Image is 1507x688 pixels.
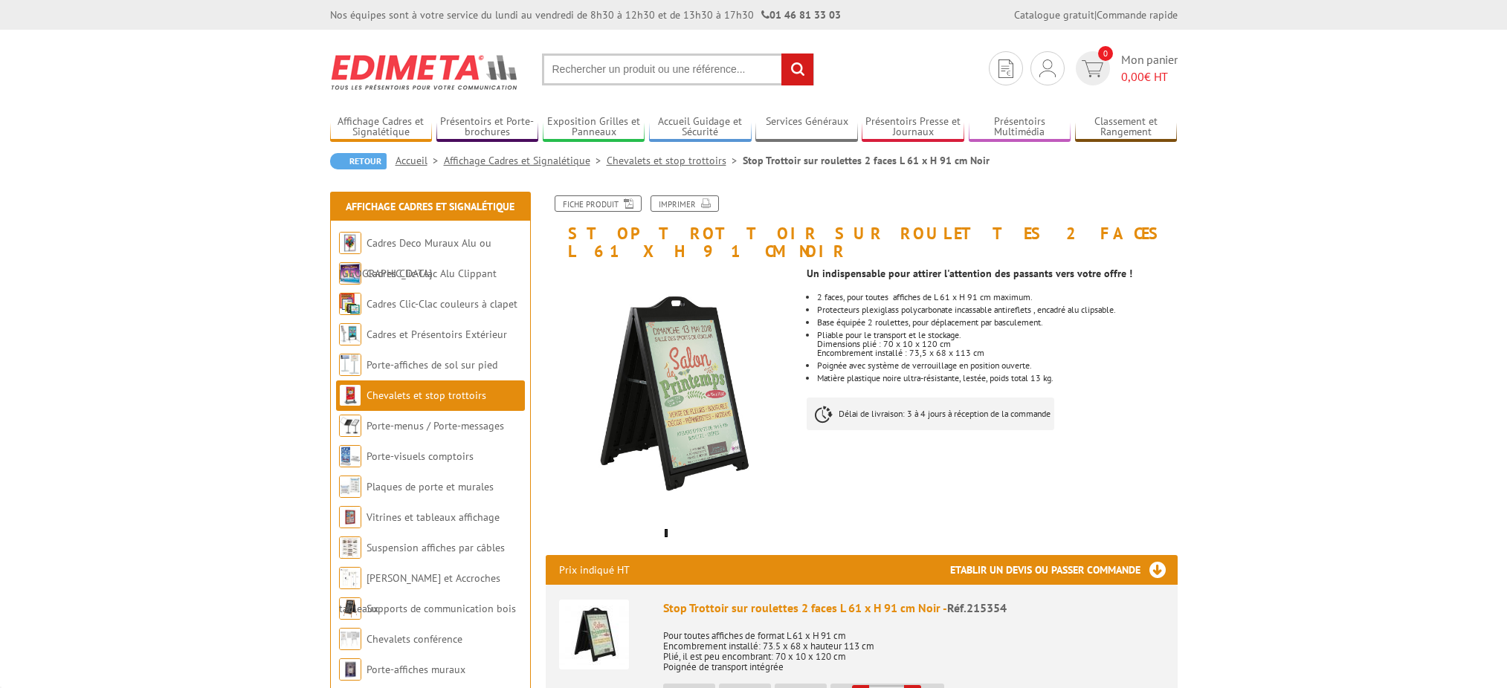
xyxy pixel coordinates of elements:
[339,323,361,345] img: Cadres et Présentoirs Extérieur
[339,567,361,589] img: Cimaises et Accroches tableaux
[807,397,1054,430] p: Délai de livraison: 3 à 4 jours à réception de la commande
[817,374,1177,383] li: Matière plastique noire ultra-résistante, lestée, poids total 13 kg.
[969,115,1071,140] a: Présentoirs Multimédia
[339,354,361,376] img: Porte-affiches de sol sur pied
[817,340,1177,357] p: Dimensions plié : 70 x 10 x 120 cm Encombrement installé : 73,5 x 68 x 113 cm
[649,115,752,140] a: Accueil Guidage et Sécurité
[1121,69,1144,84] span: 0,00
[1014,8,1094,22] a: Catalogue gratuit
[367,602,516,615] a: Supports de communication bois
[817,318,1177,327] li: Base équipée 2 roulettes, pour déplacement par basculement.
[367,663,465,676] a: Porte-affiches muraux
[817,293,1177,302] li: 2 faces, pour toutes affiches de L 61 x H 91 cm maximum.
[761,8,841,22] strong: 01 46 81 33 03
[555,195,642,212] a: Fiche produit
[781,53,813,85] input: rechercher
[535,195,1189,260] h1: Stop Trottoir sur roulettes 2 faces L 61 x H 91 cm Noir
[330,115,433,140] a: Affichage Cadres et Signalétique
[755,115,858,140] a: Services Généraux
[367,358,497,371] a: Porte-affiches de sol sur pied
[743,153,990,168] li: Stop Trottoir sur roulettes 2 faces L 61 x H 91 cm Noir
[339,506,361,528] img: Vitrines et tableaux affichage
[367,297,517,311] a: Cadres Clic-Clac couleurs à clapet
[339,415,361,437] img: Porte-menus / Porte-messages
[339,476,361,498] img: Plaques de porte et murales
[339,536,361,559] img: Suspension affiches par câbles
[807,267,1132,280] strong: Un indispensable pour attirer l'attention des passants vers votre offre !
[330,153,387,169] a: Retour
[543,115,645,140] a: Exposition Grilles et Panneaux
[559,555,630,585] p: Prix indiqué HT
[367,328,507,341] a: Cadres et Présentoirs Extérieur
[444,154,607,167] a: Affichage Cadres et Signalétique
[950,555,1178,585] h3: Etablir un devis ou passer commande
[546,267,796,518] img: stop_trottoir_roulettes_etanche_2_faces_noir_215354_1bis.jpg
[1082,60,1103,77] img: devis rapide
[330,7,841,22] div: Nos équipes sont à votre service du lundi au vendredi de 8h30 à 12h30 et de 13h30 à 17h30
[339,571,500,615] a: [PERSON_NAME] et Accroches tableaux
[1014,7,1178,22] div: |
[1075,115,1178,140] a: Classement et Rangement
[663,600,1164,617] div: Stop Trottoir sur roulettes 2 faces L 61 x H 91 cm Noir -
[817,305,1177,314] li: Protecteurs plexiglass polycarbonate incassable antireflets , encadré alu clipsable.
[998,59,1013,78] img: devis rapide
[367,510,500,524] a: Vitrines et tableaux affichage
[663,620,1164,672] p: Pour toutes affiches de format L 61 x H 91 cm Encombrement installé: 73.5 x 68 x hauteur 113 cm P...
[817,331,1177,340] p: Pliable pour le transport et le stockage.
[339,384,361,406] img: Chevalets et stop trottoirs
[367,267,497,280] a: Cadres Clic-Clac Alu Clippant
[1097,8,1178,22] a: Commande rapide
[367,541,505,554] a: Suspension affiches par câbles
[1072,51,1178,85] a: devis rapide 0 Mon panier 0,00€ HT
[367,419,504,432] a: Porte-menus / Porte-messages
[559,600,629,669] img: Stop Trottoir sur roulettes 2 faces L 61 x H 91 cm Noir
[339,236,491,280] a: Cadres Deco Muraux Alu ou [GEOGRAPHIC_DATA]
[339,658,361,681] img: Porte-affiches muraux
[396,154,444,167] a: Accueil
[339,628,361,650] img: Chevalets conférence
[346,200,514,213] a: Affichage Cadres et Signalétique
[339,445,361,467] img: Porte-visuels comptoirs
[862,115,964,140] a: Présentoirs Presse et Journaux
[339,293,361,315] img: Cadres Clic-Clac couleurs à clapet
[817,361,1177,370] li: Poignée avec système de verrouillage en position ouverte.
[1039,59,1056,77] img: devis rapide
[1121,68,1178,85] span: € HT
[542,53,814,85] input: Rechercher un produit ou une référence...
[367,480,494,493] a: Plaques de porte et murales
[651,195,719,212] a: Imprimer
[1098,46,1113,61] span: 0
[367,450,474,463] a: Porte-visuels comptoirs
[330,45,520,100] img: Edimeta
[367,389,486,402] a: Chevalets et stop trottoirs
[947,600,1007,615] span: Réf.215354
[367,632,462,646] a: Chevalets conférence
[607,154,743,167] a: Chevalets et stop trottoirs
[436,115,539,140] a: Présentoirs et Porte-brochures
[339,232,361,254] img: Cadres Deco Muraux Alu ou Bois
[1121,51,1178,85] span: Mon panier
